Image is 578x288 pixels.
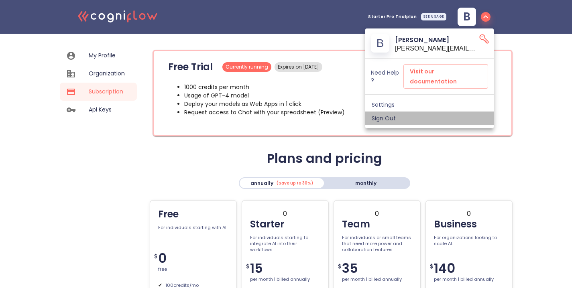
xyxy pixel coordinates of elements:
[365,95,494,128] nav: secondary mailbox folders
[410,67,482,86] span: Visit our documentation
[365,112,494,125] div: Sign Out
[365,98,494,112] a: Settings
[395,45,478,52] span: [PERSON_NAME][EMAIL_ADDRESS][DOMAIN_NAME]
[403,64,488,89] a: Visit our documentation
[395,35,478,45] p: [PERSON_NAME]
[372,115,487,122] span: Sign Out
[377,38,384,49] span: b
[371,69,403,83] p: Need Help ?
[372,101,487,108] span: Settings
